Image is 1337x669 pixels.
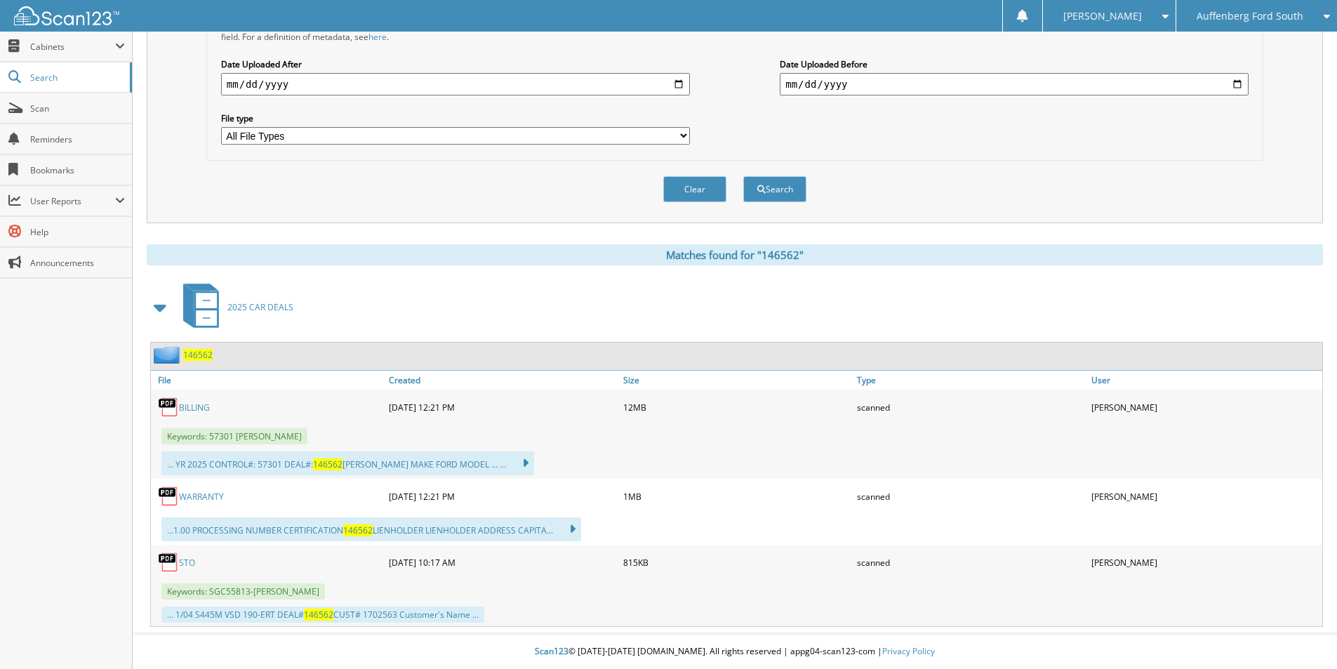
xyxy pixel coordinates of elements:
[161,451,534,475] div: ... YR 2025 CONTROL#: 57301 DEAL#: [PERSON_NAME] MAKE FORD MODEL ... ...
[30,41,115,53] span: Cabinets
[30,133,125,145] span: Reminders
[343,524,373,536] span: 146562
[179,557,195,569] a: STO
[535,645,568,657] span: Scan123
[30,195,115,207] span: User Reports
[221,58,690,70] label: Date Uploaded After
[1197,12,1303,20] span: Auffenberg Ford South
[30,226,125,238] span: Help
[1063,12,1142,20] span: [PERSON_NAME]
[620,482,854,510] div: 1MB
[14,6,119,25] img: scan123-logo-white.svg
[1088,393,1322,421] div: [PERSON_NAME]
[30,164,125,176] span: Bookmarks
[1267,602,1337,669] iframe: Chat Widget
[179,491,224,503] a: WARRANTY
[620,371,854,390] a: Size
[158,552,179,573] img: PDF.png
[158,486,179,507] img: PDF.png
[221,73,690,95] input: start
[780,58,1249,70] label: Date Uploaded Before
[853,393,1088,421] div: scanned
[175,279,293,335] a: 2025 CAR DEALS
[161,428,307,444] span: Keywords: 57301 [PERSON_NAME]
[853,371,1088,390] a: Type
[179,402,210,413] a: BILLING
[1088,548,1322,576] div: [PERSON_NAME]
[304,609,333,621] span: 146562
[161,517,581,541] div: ...1.00 PROCESSING NUMBER CERTIFICATION LIENHOLDER LIENHOLDER ADDRESS CAPITA...
[853,548,1088,576] div: scanned
[1088,371,1322,390] a: User
[30,257,125,269] span: Announcements
[620,393,854,421] div: 12MB
[151,371,385,390] a: File
[1088,482,1322,510] div: [PERSON_NAME]
[158,397,179,418] img: PDF.png
[161,607,484,623] div: ... 1/04 S445M VSD 190-ERT DEAL# CUST# 1702563 Customer's Name ...
[882,645,935,657] a: Privacy Policy
[313,458,342,470] span: 146562
[853,482,1088,510] div: scanned
[30,72,123,84] span: Search
[385,393,620,421] div: [DATE] 12:21 PM
[368,31,387,43] a: here
[743,176,806,202] button: Search
[385,548,620,576] div: [DATE] 10:17 AM
[385,482,620,510] div: [DATE] 12:21 PM
[227,301,293,313] span: 2025 CAR DEALS
[133,635,1337,669] div: © [DATE]-[DATE] [DOMAIN_NAME]. All rights reserved | appg04-scan123-com |
[161,583,325,600] span: Keywords: SGC55813-[PERSON_NAME]
[183,349,213,361] a: 146562
[30,102,125,114] span: Scan
[154,346,183,364] img: folder2.png
[620,548,854,576] div: 815KB
[147,244,1323,265] div: Matches found for "146562"
[221,112,690,124] label: File type
[385,371,620,390] a: Created
[663,176,726,202] button: Clear
[780,73,1249,95] input: end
